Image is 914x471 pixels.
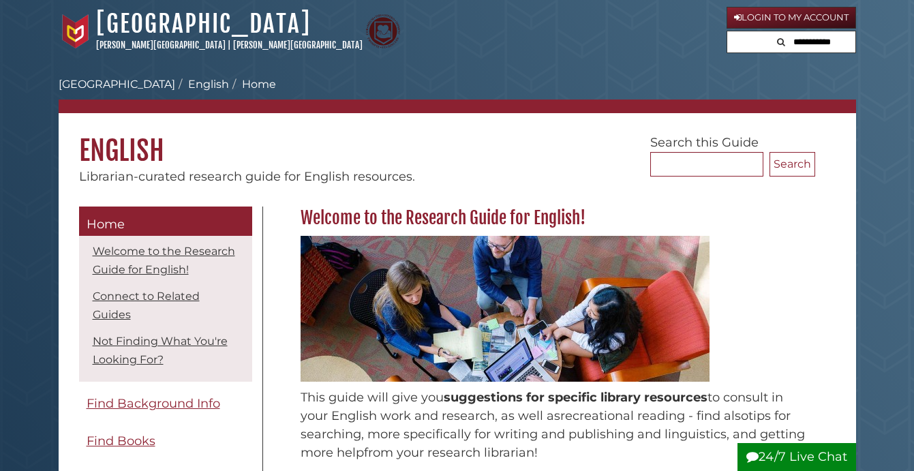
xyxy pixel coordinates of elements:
a: Connect to Related Guides [93,290,200,321]
span: Find Books [87,434,155,449]
a: Welcome to the Research Guide for English! [93,245,235,276]
img: Calvin University [59,14,93,48]
p: recreational reading tips for searching, more specifically for writing and publishing and linguis... [301,389,808,462]
a: English [188,78,229,91]
span: Librarian-curated research guide for English resources. [79,169,415,184]
a: [GEOGRAPHIC_DATA] [96,9,311,39]
a: Find Books [79,426,252,457]
a: [PERSON_NAME][GEOGRAPHIC_DATA] [233,40,363,50]
span: from your research librarian! [364,445,538,460]
button: Search [770,152,815,177]
nav: breadcrumb [59,76,856,113]
li: Home [229,76,276,93]
span: This guide will give you [301,390,444,405]
button: 24/7 Live Chat [737,443,856,471]
a: Find Background Info [79,389,252,419]
a: Login to My Account [727,7,856,29]
a: [PERSON_NAME][GEOGRAPHIC_DATA] [96,40,226,50]
span: to consult in your English work and research, as well as [301,390,783,423]
a: Home [79,207,252,237]
button: Search [773,31,789,50]
a: Not Finding What You're Looking For? [93,335,228,366]
span: suggestions for specific library resources [444,390,707,405]
span: - find also [685,408,748,423]
img: Calvin Theological Seminary [366,14,400,48]
a: [GEOGRAPHIC_DATA] [59,78,175,91]
h2: Welcome to the Research Guide for English! [294,207,815,229]
span: | [228,40,231,50]
i: Search [777,37,785,46]
h1: English [59,113,856,168]
span: Find Background Info [87,396,220,411]
span: Home [87,217,125,232]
